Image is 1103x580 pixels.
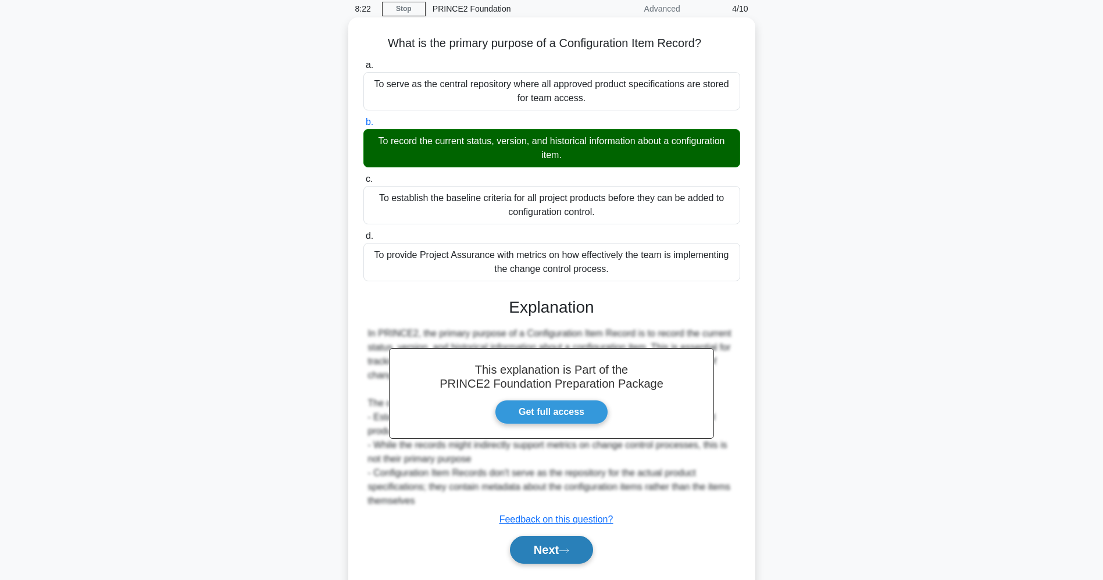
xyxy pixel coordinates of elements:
h3: Explanation [370,298,733,317]
div: To provide Project Assurance with metrics on how effectively the team is implementing the change ... [363,243,740,281]
a: Stop [382,2,426,16]
button: Next [510,536,593,564]
span: c. [366,174,373,184]
span: d. [366,231,373,241]
div: To establish the baseline criteria for all project products before they can be added to configura... [363,186,740,224]
a: Feedback on this question? [499,514,613,524]
span: a. [366,60,373,70]
span: b. [366,117,373,127]
div: To serve as the central repository where all approved product specifications are stored for team ... [363,72,740,110]
div: In PRINCE2, the primary purpose of a Configuration Item Record is to record the current status, v... [368,327,736,508]
h5: What is the primary purpose of a Configuration Item Record? [362,36,741,51]
a: Get full access [495,400,608,424]
div: To record the current status, version, and historical information about a configuration item. [363,129,740,167]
